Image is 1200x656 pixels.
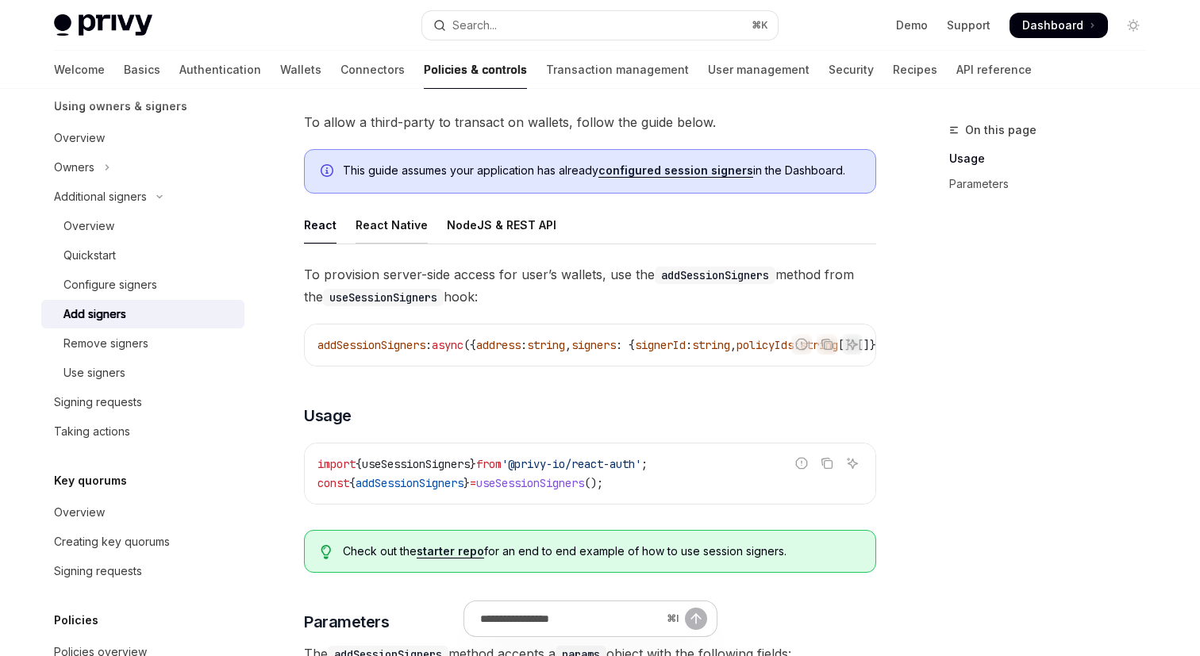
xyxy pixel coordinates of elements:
span: signerId [635,338,686,352]
span: from [476,457,502,471]
div: React Native [356,206,428,244]
span: async [432,338,463,352]
button: Report incorrect code [791,334,812,355]
span: ⌘ K [752,19,768,32]
a: Wallets [280,51,321,89]
div: Overview [63,217,114,236]
button: Copy the contents from the code block [817,453,837,474]
svg: Info [321,164,337,180]
span: string [527,338,565,352]
a: Overview [41,212,244,240]
a: Add signers [41,300,244,328]
button: Send message [685,608,707,630]
span: []}[]}) [838,338,883,352]
a: Dashboard [1010,13,1108,38]
span: useSessionSigners [476,476,584,490]
button: Toggle Additional signers section [41,182,244,211]
span: : [686,338,692,352]
a: Support [947,17,990,33]
span: addSessionSigners [356,476,463,490]
code: addSessionSigners [655,267,775,284]
span: To provision server-side access for user’s wallets, use the method from the hook: [304,263,876,308]
span: string [692,338,730,352]
img: light logo [54,14,152,36]
span: Dashboard [1022,17,1083,33]
div: Search... [452,16,497,35]
div: Use signers [63,363,125,382]
a: Signing requests [41,388,244,416]
div: Additional signers [54,187,147,206]
a: Usage [949,146,1159,171]
a: Security [829,51,874,89]
div: React [304,206,337,244]
h5: Policies [54,611,98,630]
button: Open search [422,11,778,40]
span: } [470,457,476,471]
h5: Key quorums [54,471,127,490]
span: On this page [965,121,1037,140]
a: Authentication [179,51,261,89]
a: Policies & controls [424,51,527,89]
a: Taking actions [41,417,244,446]
span: signers [571,338,616,352]
span: : { [616,338,635,352]
a: Basics [124,51,160,89]
a: Remove signers [41,329,244,358]
div: Overview [54,129,105,148]
div: Configure signers [63,275,157,294]
div: Add signers [63,305,126,324]
span: = [470,476,476,490]
a: Parameters [949,171,1159,197]
span: import [317,457,356,471]
input: Ask a question... [480,601,660,636]
span: useSessionSigners [362,457,470,471]
span: address [476,338,521,352]
div: Taking actions [54,422,130,441]
svg: Tip [321,545,332,559]
div: Remove signers [63,334,148,353]
button: Ask AI [842,334,863,355]
span: , [565,338,571,352]
a: Signing requests [41,557,244,585]
a: Configure signers [41,270,244,299]
span: : [521,338,527,352]
a: Welcome [54,51,105,89]
span: Check out the for an end to end example of how to use session signers. [343,543,860,559]
a: API reference [956,51,1032,89]
code: useSessionSigners [323,289,444,306]
span: ({ [463,338,476,352]
div: Signing requests [54,562,142,581]
span: addSessionSigners [317,338,425,352]
a: Overview [41,498,244,527]
a: User management [708,51,810,89]
a: Demo [896,17,928,33]
a: Overview [41,124,244,152]
button: Ask AI [842,453,863,474]
button: Toggle Owners section [41,153,244,182]
span: '@privy-io/react-auth' [502,457,641,471]
div: Creating key quorums [54,532,170,551]
span: This guide assumes your application has already in the Dashboard. [343,163,860,178]
div: Owners [54,158,94,177]
span: const [317,476,349,490]
div: NodeJS & REST API [447,206,556,244]
a: Connectors [340,51,405,89]
span: (); [584,476,603,490]
a: Recipes [893,51,937,89]
span: Usage [304,405,352,427]
a: Use signers [41,359,244,387]
div: Signing requests [54,393,142,412]
a: Quickstart [41,241,244,270]
span: policyIds [737,338,794,352]
div: Overview [54,503,105,522]
span: ; [641,457,648,471]
span: , [730,338,737,352]
a: Creating key quorums [41,527,244,556]
span: { [356,457,362,471]
a: starter repo [417,544,484,558]
a: configured session signers [598,163,753,178]
span: } [463,476,470,490]
span: To allow a third-party to transact on wallets, follow the guide below. [304,111,876,133]
button: Toggle dark mode [1121,13,1146,38]
button: Report incorrect code [791,453,812,474]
